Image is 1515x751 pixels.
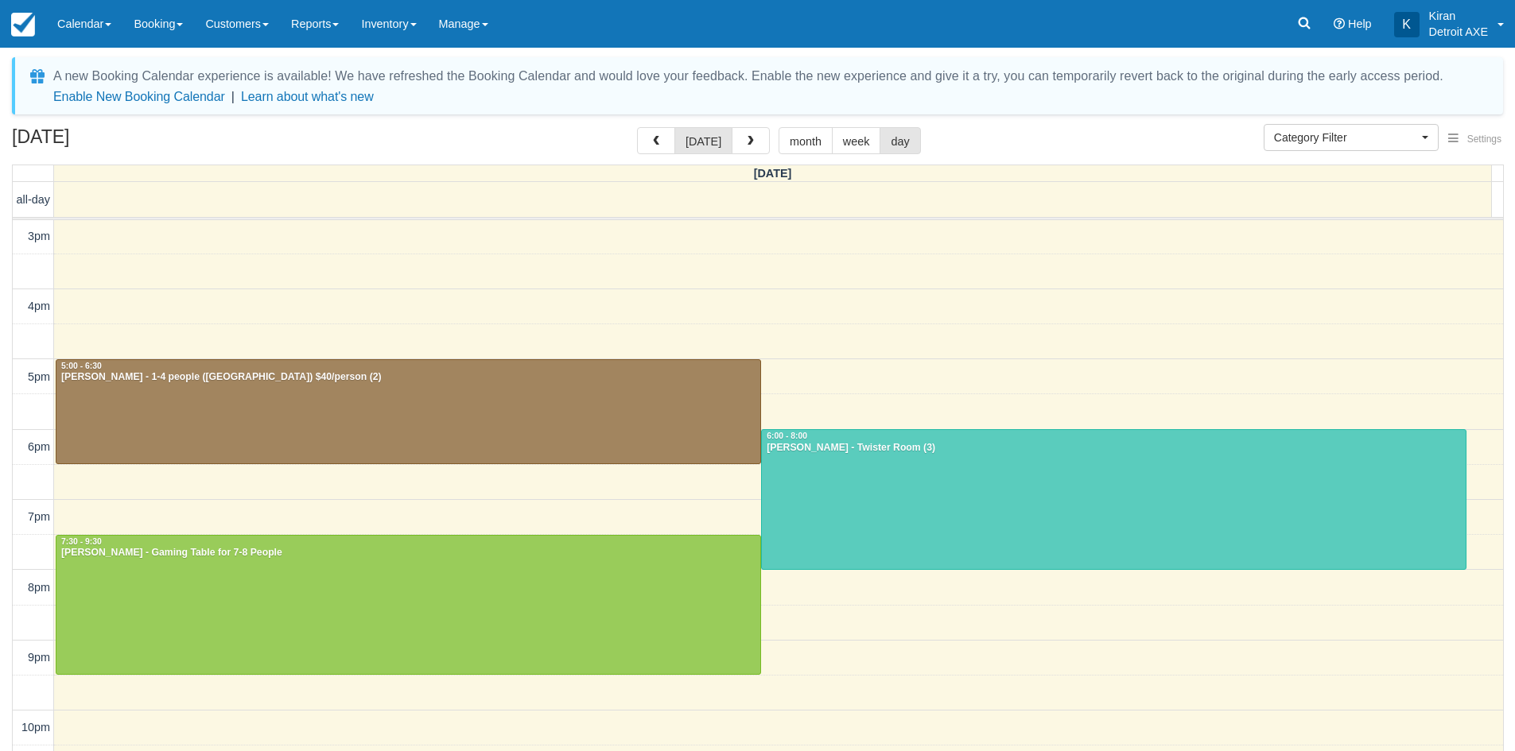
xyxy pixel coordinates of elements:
a: Learn about what's new [241,90,374,103]
span: [DATE] [754,167,792,180]
button: Category Filter [1264,124,1439,151]
p: Kiran [1429,8,1488,24]
img: checkfront-main-nav-mini-logo.png [11,13,35,37]
span: all-day [17,193,50,206]
span: 5:00 - 6:30 [61,362,102,370]
span: 7:30 - 9:30 [61,537,102,546]
a: 6:00 - 8:00[PERSON_NAME] - Twister Room (3) [761,429,1466,570]
a: 7:30 - 9:30[PERSON_NAME] - Gaming Table for 7-8 People [56,535,761,676]
div: [PERSON_NAME] - Gaming Table for 7-8 People [60,547,756,559]
button: [DATE] [674,127,732,154]
span: Settings [1467,134,1501,145]
button: day [880,127,920,154]
span: Category Filter [1274,130,1418,145]
span: 5pm [28,370,50,383]
span: 3pm [28,230,50,242]
span: 6pm [28,440,50,453]
span: | [231,90,235,103]
span: 8pm [28,581,50,594]
span: 6:00 - 8:00 [767,432,807,440]
span: 4pm [28,300,50,312]
div: A new Booking Calendar experience is available! We have refreshed the Booking Calendar and would ... [53,67,1443,86]
span: Help [1348,17,1372,30]
button: week [832,127,881,154]
div: [PERSON_NAME] - Twister Room (3) [766,442,1462,455]
a: 5:00 - 6:30[PERSON_NAME] - 1-4 people ([GEOGRAPHIC_DATA]) $40/person (2) [56,359,761,465]
button: Enable New Booking Calendar [53,89,225,105]
div: [PERSON_NAME] - 1-4 people ([GEOGRAPHIC_DATA]) $40/person (2) [60,371,756,384]
p: Detroit AXE [1429,24,1488,40]
i: Help [1334,18,1345,29]
button: month [779,127,833,154]
span: 7pm [28,510,50,523]
h2: [DATE] [12,127,213,157]
div: K [1394,12,1420,37]
span: 9pm [28,651,50,664]
span: 10pm [21,721,50,734]
button: Settings [1439,128,1511,151]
